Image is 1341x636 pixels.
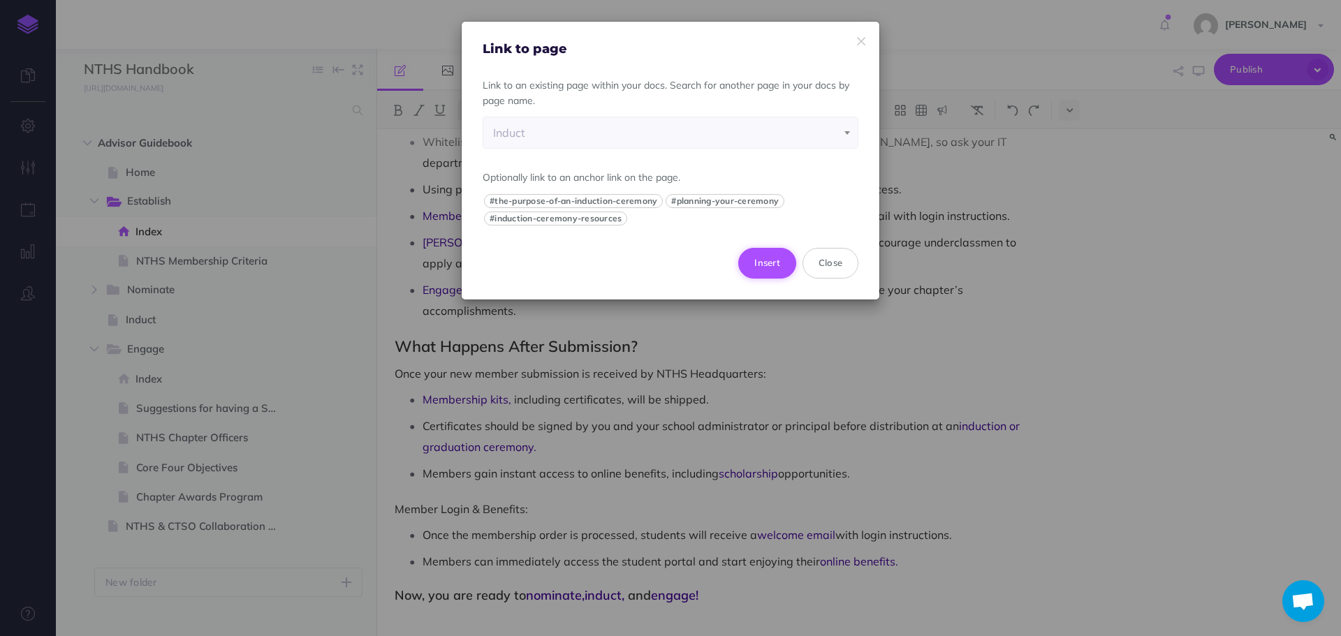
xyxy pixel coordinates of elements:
h4: Link to page [483,43,858,57]
button: #the-purpose-of-an-induction-ceremony [484,194,663,208]
div: Induct [493,117,848,148]
button: Close [803,248,858,279]
p: Link to an existing page within your docs. Search for another page in your docs by page name. [483,77,858,109]
div: Open chat [1282,580,1324,622]
button: Insert [738,248,796,279]
span: Advisor guidebook > Induct [483,117,858,148]
button: #planning-your-ceremony [666,194,784,208]
p: Optionally link to an anchor link on the page. [483,170,858,185]
span: Advisor guidebook > Induct [483,117,858,149]
button: #induction-ceremony-resources [484,212,627,225]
